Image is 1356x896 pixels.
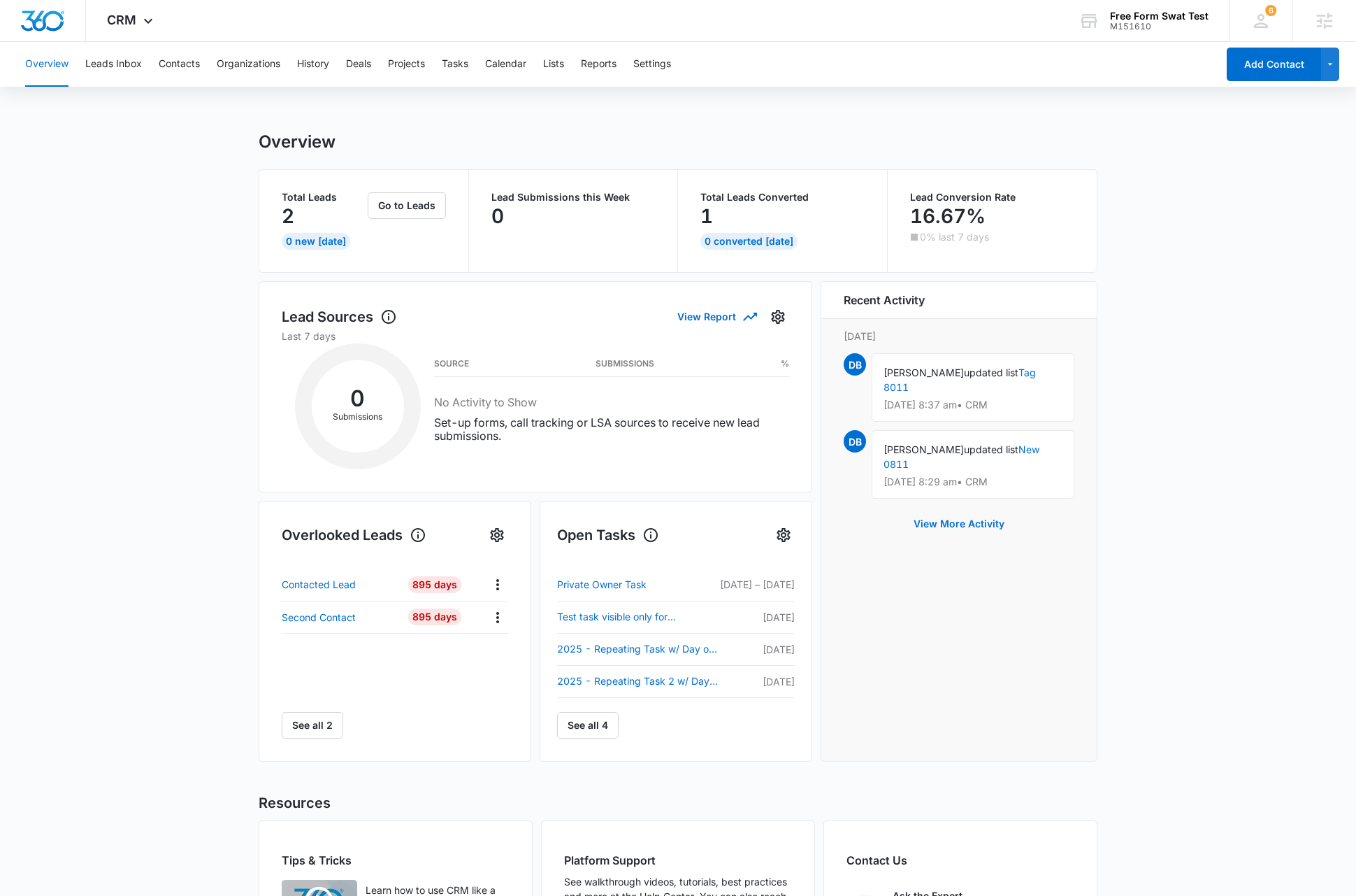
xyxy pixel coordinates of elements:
a: Second Contact [282,610,394,625]
p: [DATE] 8:37 am • CRM [883,400,1062,410]
button: Projects [388,42,425,87]
button: Tasks [442,42,468,87]
button: History [297,42,329,87]
div: notifications count [1265,5,1276,16]
h2: Contact Us [846,852,1074,869]
button: Actions [486,606,508,628]
p: [DATE] [844,329,1074,343]
a: 2025 - Repeating Task 2 w/ Day of Week [557,673,720,690]
p: Second Contact [282,610,356,625]
p: Lead Conversion Rate [910,192,1075,202]
button: Settings [633,42,671,87]
button: Reports [581,42,616,87]
h2: Tips & Tricks [282,852,510,869]
div: account name [1110,10,1209,22]
h3: Submissions [596,360,654,367]
button: Leads Inbox [85,42,142,87]
p: Set-up forms, call tracking or LSA sources to receive new lead submissions. [434,416,789,443]
span: [PERSON_NAME] [883,367,964,378]
a: 2025 - Repeating Task w/ Day of Week [557,641,720,657]
button: Organizations [217,42,280,87]
p: [DATE] 8:29 am • CRM [883,477,1062,487]
h1: Overlooked Leads [282,525,426,546]
p: Last 7 days [282,329,789,343]
h2: Resources [259,792,1097,813]
p: [DATE] [720,610,795,625]
h3: No Activity to Show [434,394,789,411]
h3: % [781,360,789,367]
p: [DATE] [720,642,795,657]
button: Settings [772,524,795,546]
p: [DATE] [720,674,795,689]
div: 895 Days [408,609,461,625]
button: View Report [677,304,756,329]
button: Actions [486,574,508,595]
div: account id [1110,22,1209,31]
p: [DATE] – [DATE] [720,577,795,592]
button: Go to Leads [368,192,446,219]
h1: Lead Sources [282,306,397,327]
div: 0 New [DATE] [282,233,350,250]
button: Calendar [485,42,526,87]
button: Deals [346,42,371,87]
p: Total Leads Converted [700,192,865,202]
h3: Source [434,360,469,367]
p: 1 [700,205,713,227]
button: Lists [543,42,564,87]
a: Go to Leads [368,199,446,211]
a: Private Owner Task [557,576,720,593]
button: Add Contact [1227,48,1321,81]
span: updated list [964,367,1018,378]
a: Test task visible only for edimir@madwire [557,609,720,625]
h6: Recent Activity [844,292,925,308]
div: 0 Converted [DATE] [700,233,798,250]
a: Contacted Lead [282,577,394,592]
span: [PERSON_NAME] [883,443,964,455]
span: 6 [1265,5,1276,16]
p: 2 [282,205,294,227]
a: See all 4 [557,712,619,739]
span: CRM [107,13,136,27]
p: Contacted Lead [282,577,356,592]
div: 895 Days [408,576,461,593]
button: Settings [767,306,789,328]
span: DB [844,430,866,453]
button: Settings [486,524,508,546]
p: Total Leads [282,192,365,202]
button: See all 2 [282,712,343,739]
p: 0 [491,205,504,227]
button: Overview [25,42,68,87]
p: Submissions [312,411,404,423]
p: 0% last 7 days [920,232,989,242]
button: Contacts [159,42,200,87]
p: Lead Submissions this Week [491,192,656,202]
button: View More Activity [900,507,1018,541]
h2: Platform Support [564,852,792,869]
p: 16.67% [910,205,986,227]
h2: 0 [312,390,404,408]
h1: Open Tasks [557,525,659,546]
h1: Overview [259,131,336,152]
span: DB [844,353,866,376]
span: updated list [964,443,1018,455]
